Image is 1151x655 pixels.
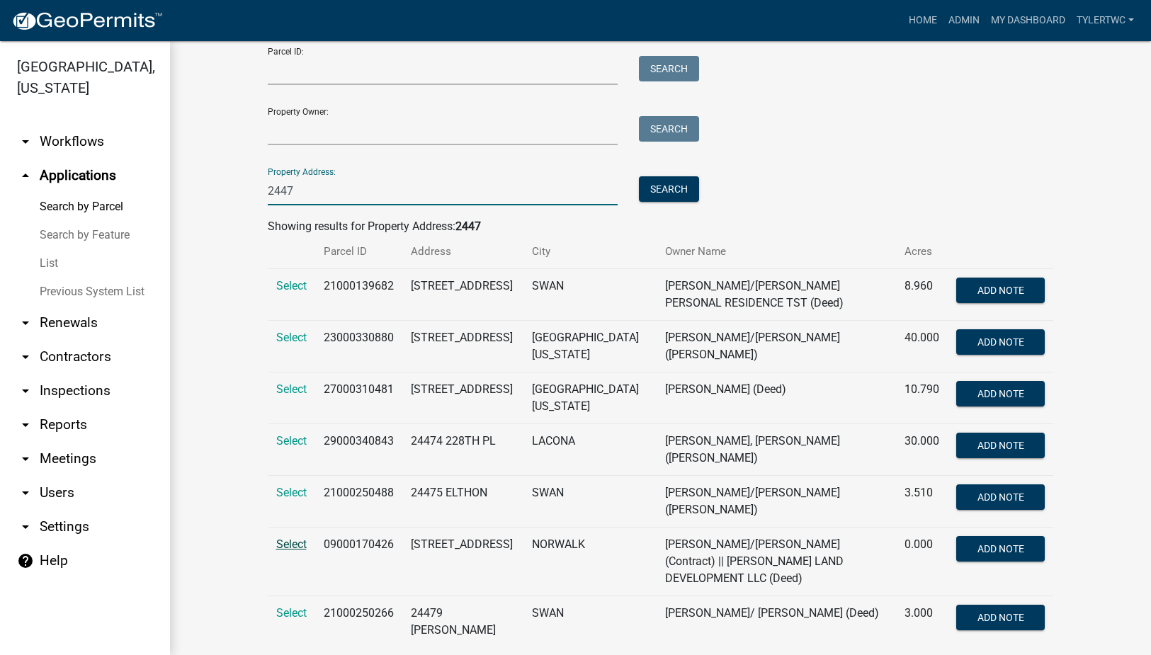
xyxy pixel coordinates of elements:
td: 21000250266 [315,596,402,648]
td: [GEOGRAPHIC_DATA][US_STATE] [523,321,656,372]
a: Select [276,486,307,499]
th: City [523,235,656,268]
td: 27000310481 [315,372,402,424]
a: Select [276,279,307,292]
td: NORWALK [523,528,656,596]
a: Select [276,537,307,551]
td: 24475 ELTHON [402,476,524,528]
td: [STREET_ADDRESS] [402,372,524,424]
td: [PERSON_NAME] (Deed) [657,372,897,424]
span: Add Note [977,285,1024,296]
span: Add Note [977,491,1024,503]
td: [STREET_ADDRESS] [402,321,524,372]
button: Add Note [956,278,1045,303]
td: [STREET_ADDRESS] [402,528,524,596]
i: arrow_drop_down [17,416,34,433]
td: 21000250488 [315,476,402,528]
th: Acres [896,235,948,268]
button: Add Note [956,381,1045,406]
td: [PERSON_NAME]/[PERSON_NAME] (Contract) || [PERSON_NAME] LAND DEVELOPMENT LLC (Deed) [657,528,897,596]
td: 30.000 [896,424,948,476]
td: LACONA [523,424,656,476]
a: My Dashboard [985,7,1071,34]
td: [PERSON_NAME], [PERSON_NAME] ([PERSON_NAME]) [657,424,897,476]
td: 3.000 [896,596,948,648]
a: Select [276,434,307,448]
div: Showing results for Property Address: [268,218,1054,235]
i: arrow_drop_up [17,167,34,184]
td: 24474 228TH PL [402,424,524,476]
td: 3.510 [896,476,948,528]
td: 10.790 [896,372,948,424]
i: arrow_drop_down [17,314,34,331]
a: Select [276,331,307,344]
i: arrow_drop_down [17,133,34,150]
td: 21000139682 [315,269,402,321]
td: 23000330880 [315,321,402,372]
button: Add Note [956,433,1045,458]
button: Add Note [956,484,1045,510]
td: 09000170426 [315,528,402,596]
td: SWAN [523,269,656,321]
i: arrow_drop_down [17,348,34,365]
td: [STREET_ADDRESS] [402,269,524,321]
i: arrow_drop_down [17,382,34,399]
button: Add Note [956,536,1045,562]
td: 0.000 [896,528,948,596]
a: Admin [943,7,985,34]
td: SWAN [523,476,656,528]
td: [PERSON_NAME]/[PERSON_NAME] PERSONAL RESIDENCE TST (Deed) [657,269,897,321]
i: arrow_drop_down [17,518,34,535]
span: Add Note [977,388,1024,399]
td: 24479 [PERSON_NAME] [402,596,524,648]
td: 29000340843 [315,424,402,476]
a: Home [903,7,943,34]
td: [PERSON_NAME]/[PERSON_NAME] ([PERSON_NAME]) [657,476,897,528]
button: Add Note [956,605,1045,630]
td: [PERSON_NAME]/[PERSON_NAME] ([PERSON_NAME]) [657,321,897,372]
i: help [17,552,34,569]
span: Add Note [977,336,1024,348]
a: TylerTWC [1071,7,1140,34]
a: Select [276,606,307,620]
i: arrow_drop_down [17,450,34,467]
th: Address [402,235,524,268]
td: SWAN [523,596,656,648]
td: [PERSON_NAME]/ [PERSON_NAME] (Deed) [657,596,897,648]
th: Parcel ID [315,235,402,268]
span: Add Note [977,440,1024,451]
button: Search [639,176,699,202]
td: [GEOGRAPHIC_DATA][US_STATE] [523,372,656,424]
th: Owner Name [657,235,897,268]
strong: 2447 [455,220,481,233]
i: arrow_drop_down [17,484,34,501]
button: Search [639,56,699,81]
button: Search [639,116,699,142]
button: Add Note [956,329,1045,355]
span: Add Note [977,612,1024,623]
td: 40.000 [896,321,948,372]
a: Select [276,382,307,396]
td: 8.960 [896,269,948,321]
span: Add Note [977,543,1024,554]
